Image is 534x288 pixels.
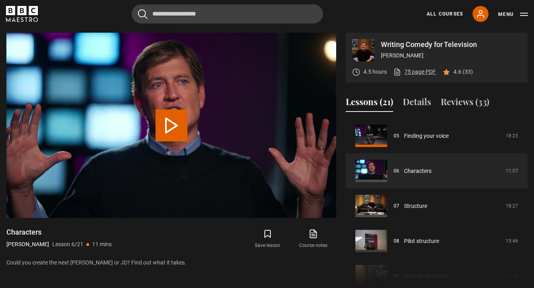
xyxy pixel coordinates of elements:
[381,51,521,60] p: [PERSON_NAME]
[404,132,449,140] a: Finding your voice
[403,95,431,112] button: Details
[245,227,290,251] button: Save lesson
[6,6,38,22] svg: BBC Maestro
[381,41,521,48] p: Writing Comedy for Television
[404,167,432,175] a: Characters
[346,95,393,112] button: Lessons (21)
[453,68,473,76] p: 4.6 (33)
[427,10,463,18] a: All Courses
[363,68,387,76] p: 4.5 hours
[498,10,528,18] button: Toggle navigation
[132,4,323,24] input: Search
[156,110,187,141] button: Play Lesson Characters
[6,259,336,267] p: Could you create the next [PERSON_NAME] or JD? Find out what it takes.
[441,95,489,112] button: Reviews (33)
[6,240,49,249] p: [PERSON_NAME]
[393,68,436,76] a: 75 page PDF
[291,227,336,251] a: Course notes
[404,237,439,245] a: Pilot structure
[138,9,148,19] button: Submit the search query
[404,202,427,210] a: Structure
[52,240,83,249] p: Lesson 6/21
[6,227,112,237] h1: Characters
[6,33,336,218] video-js: Video Player
[92,240,112,249] p: 11 mins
